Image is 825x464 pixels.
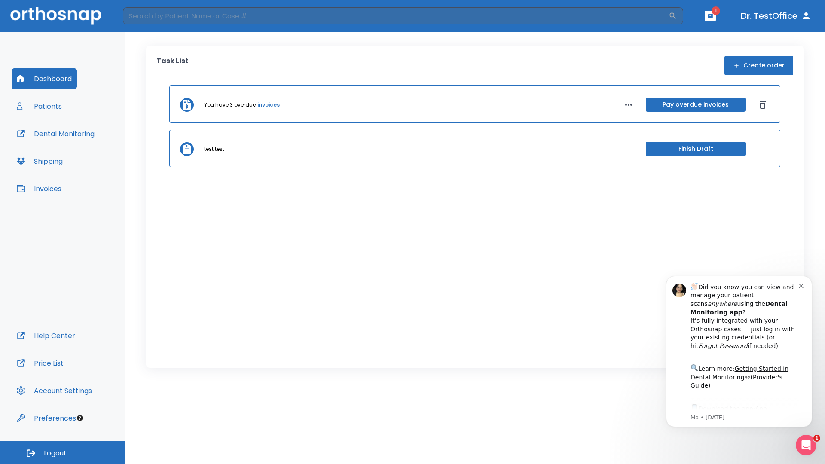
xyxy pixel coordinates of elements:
[204,101,256,109] p: You have 3 overdue
[37,142,114,158] a: App Store
[76,414,84,422] div: Tooltip anchor
[12,353,69,373] button: Price List
[37,140,146,184] div: Download the app: | ​ Let us know if you need help getting started!
[12,123,100,144] button: Dental Monitoring
[12,178,67,199] button: Invoices
[796,435,816,455] iframe: Intercom live chat
[813,435,820,442] span: 1
[12,96,67,116] button: Patients
[44,449,67,458] span: Logout
[712,6,720,15] span: 1
[37,151,146,159] p: Message from Ma, sent 2w ago
[737,8,815,24] button: Dr. TestOffice
[204,145,224,153] p: test test
[123,7,669,24] input: Search by Patient Name or Case #
[10,7,101,24] img: Orthosnap
[646,142,746,156] button: Finish Draft
[653,263,825,441] iframe: Intercom notifications message
[724,56,793,75] button: Create order
[156,56,189,75] p: Task List
[146,18,153,25] button: Dismiss notification
[12,68,77,89] button: Dashboard
[756,98,770,112] button: Dismiss
[257,101,280,109] a: invoices
[12,380,97,401] button: Account Settings
[646,98,746,112] button: Pay overdue invoices
[12,325,80,346] button: Help Center
[12,408,81,428] button: Preferences
[12,151,68,171] button: Shipping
